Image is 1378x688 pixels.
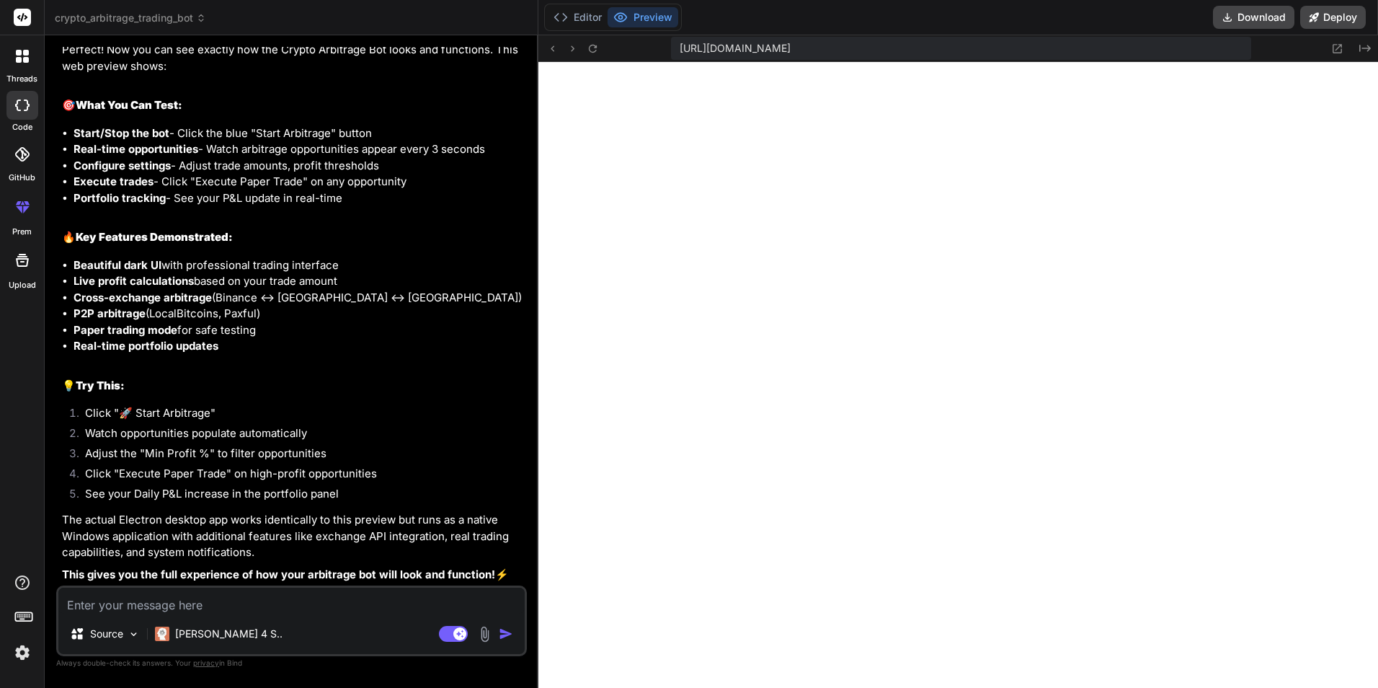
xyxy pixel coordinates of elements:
[155,627,169,641] img: Claude 4 Sonnet
[9,279,36,291] label: Upload
[608,7,678,27] button: Preview
[74,290,524,306] li: (Binance ↔ [GEOGRAPHIC_DATA] ↔ [GEOGRAPHIC_DATA])
[74,141,524,158] li: - Watch arbitrage opportunities appear every 3 seconds
[74,323,177,337] strong: Paper trading mode
[74,190,524,207] li: - See your P&L update in real-time
[193,658,219,667] span: privacy
[74,159,171,172] strong: Configure settings
[74,322,524,339] li: for safe testing
[74,126,169,140] strong: Start/Stop the bot
[76,230,233,244] strong: Key Features Demonstrated:
[90,627,123,641] p: Source
[499,627,513,641] img: icon
[74,158,524,175] li: - Adjust trade amounts, profit thresholds
[62,512,524,561] p: The actual Electron desktop app works identically to this preview but runs as a native Windows ap...
[128,628,140,640] img: Pick Models
[74,142,198,156] strong: Real-time opportunities
[62,97,524,114] h2: 🎯
[74,125,524,142] li: - Click the blue "Start Arbitrage" button
[74,258,161,272] strong: Beautiful dark UI
[476,626,493,643] img: attachment
[548,7,608,27] button: Editor
[74,291,212,304] strong: Cross-exchange arbitrage
[74,174,524,190] li: - Click "Execute Paper Trade" on any opportunity
[74,306,146,320] strong: P2P arbitrage
[62,42,524,74] p: Perfect! Now you can see exactly how the Crypto Arbitrage Bot looks and functions. This web previ...
[12,121,32,133] label: code
[12,226,32,238] label: prem
[74,466,524,486] li: Click "Execute Paper Trade" on high-profit opportunities
[62,567,524,583] p: ⚡
[62,568,495,581] strong: This gives you the full experience of how your arbitrage bot will look and function!
[74,446,524,466] li: Adjust the "Min Profit %" to filter opportunities
[9,172,35,184] label: GitHub
[76,98,182,112] strong: What You Can Test:
[55,11,206,25] span: crypto_arbitrage_trading_bot
[74,339,218,353] strong: Real-time portfolio updates
[74,306,524,322] li: (LocalBitcoins, Paxful)
[680,41,791,56] span: [URL][DOMAIN_NAME]
[6,73,37,85] label: threads
[74,257,524,274] li: with professional trading interface
[74,405,524,425] li: Click "🚀 Start Arbitrage"
[62,229,524,246] h2: 🔥
[62,378,524,394] h2: 💡
[76,379,125,392] strong: Try This:
[74,274,194,288] strong: Live profit calculations
[74,425,524,446] li: Watch opportunities populate automatically
[10,640,35,665] img: settings
[1213,6,1294,29] button: Download
[56,656,527,670] p: Always double-check its answers. Your in Bind
[74,191,166,205] strong: Portfolio tracking
[1300,6,1366,29] button: Deploy
[74,175,154,188] strong: Execute trades
[74,273,524,290] li: based on your trade amount
[175,627,283,641] p: [PERSON_NAME] 4 S..
[74,486,524,506] li: See your Daily P&L increase in the portfolio panel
